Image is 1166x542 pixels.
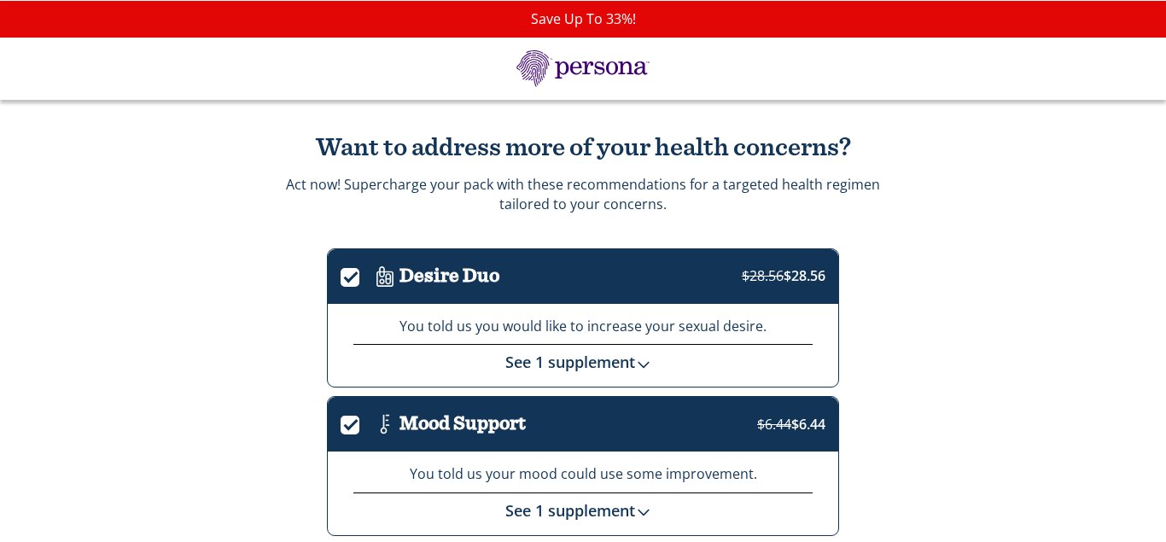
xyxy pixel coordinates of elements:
[742,266,784,285] strike: $28.56
[399,413,526,434] h3: Mood Support
[399,265,499,287] h3: Desire Duo
[353,464,813,484] p: You told us your mood could use some improvement.
[341,412,370,432] label: .
[370,410,399,439] img: Icon
[757,415,825,434] span: $6.44
[286,175,880,213] p: Act now! Supercharge your pack with these recommendations for a targeted health regimen tailored ...
[635,504,652,521] img: down-chevron.svg
[742,266,825,285] span: $28.56
[370,262,399,291] img: Icon
[505,500,661,521] a: See 1 supplement
[341,265,370,284] label: .
[757,415,791,434] strike: $6.44
[353,317,813,336] p: You told us you would like to increase your sexual desire.
[498,50,668,87] img: Persona Logo
[505,352,661,372] a: See 1 supplement
[635,356,652,373] img: down-chevron.svg
[284,134,882,162] h2: Want to address more of your health concerns?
